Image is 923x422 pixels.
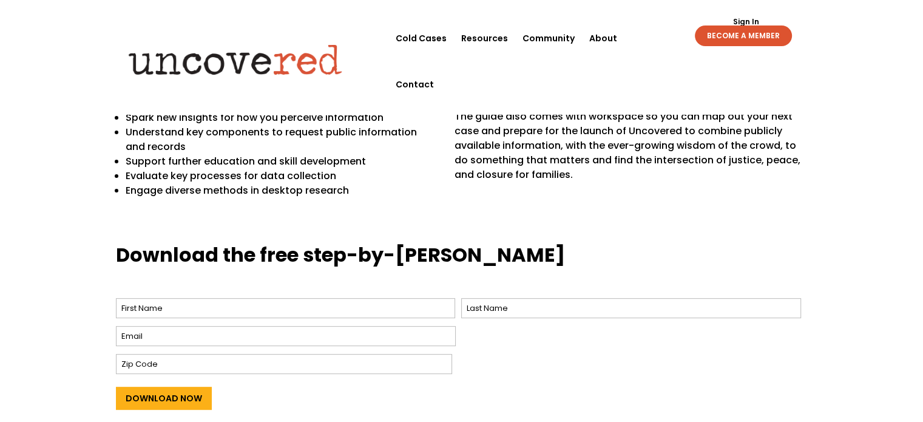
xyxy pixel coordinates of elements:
input: Zip Code [116,354,452,374]
p: Understand key components to request public information and records [126,125,438,154]
a: Community [522,15,575,61]
input: Download Now [116,387,212,410]
img: Uncovered logo [118,36,352,83]
a: Contact [396,61,434,107]
p: Engage diverse methods in desktop research [126,183,438,198]
a: Cold Cases [396,15,447,61]
a: BECOME A MEMBER [695,26,792,46]
a: Resources [461,15,508,61]
p: Support further education and skill development [126,154,438,169]
a: Sign In [726,18,765,26]
h3: Download the free step-by-[PERSON_NAME] [116,242,808,275]
input: First Name [116,298,456,318]
p: Spark new insights for how you perceive information [126,111,438,125]
span: The guide also comes with workspace so you can map out your next case and prepare for the launch ... [455,109,800,182]
a: About [589,15,617,61]
input: Last Name [461,298,801,318]
p: Evaluate key processes for data collection [126,169,438,183]
input: Email [116,326,456,346]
